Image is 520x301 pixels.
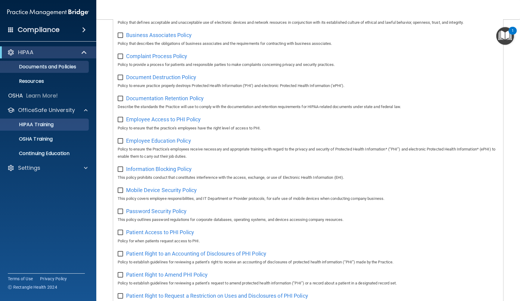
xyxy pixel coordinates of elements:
button: Open Resource Center, 1 new notification [496,27,514,45]
span: Mobile Device Security Policy [126,187,197,193]
p: This policy outlines password regulations for corporate databases, operating systems, and devices... [118,216,499,223]
p: Describe the standards the Practice will use to comply with the documentation and retention requi... [118,103,499,110]
h4: Compliance [18,26,60,34]
img: PMB logo [7,6,89,18]
p: This policy prohibits conduct that constitutes interference with the access, exchange, or use of ... [118,174,499,181]
span: Patient Access to PHI Policy [126,229,194,235]
p: Learn More! [26,92,58,99]
span: Employee Education Policy [126,138,191,144]
span: Information Blocking Policy [126,166,192,172]
span: Documentation Retention Policy [126,95,204,101]
p: Resources [4,78,86,84]
p: Policy to ensure that the practice's employees have the right level of access to PHI. [118,125,499,132]
span: Complaint Process Policy [126,53,187,59]
p: Continuing Education [4,150,86,157]
a: OfficeSafe University [7,107,88,114]
span: Document Destruction Policy [126,74,196,80]
span: Patient Right to Request a Restriction on Uses and Disclosures of PHI Policy [126,293,308,299]
p: Policy to establish guidelines for reviewing a patient’s right to receive an accounting of disclo... [118,259,499,266]
span: Patient Right to Amend PHI Policy [126,272,208,278]
p: Settings [18,164,40,172]
a: Privacy Policy [40,276,67,282]
p: Policy that describes the obligations of business associates and the requirements for contracting... [118,40,499,47]
a: HIPAA [7,49,87,56]
span: Ⓒ Rectangle Health 2024 [8,284,57,290]
p: Policy to provide a process for patients and responsible parties to make complaints concerning pr... [118,61,499,68]
span: Patient Right to an Accounting of Disclosures of PHI Policy [126,250,266,257]
span: Business Associates Policy [126,32,192,38]
p: Policy that defines acceptable and unacceptable use of electronic devices and network resources i... [118,19,499,26]
p: Policy for when patients request access to PHI. [118,237,499,245]
p: OSHA Training [4,136,53,142]
p: HIPAA [18,49,33,56]
p: Policy to ensure practice properly destroys Protected Health Information ('PHI') and electronic P... [118,82,499,89]
p: HIPAA Training [4,122,54,128]
a: Terms of Use [8,276,33,282]
div: 1 [512,31,514,39]
p: OSHA [8,92,23,99]
p: Policy to establish guidelines for reviewing a patient’s request to amend protected health inform... [118,280,499,287]
p: Policy to ensure the Practice's employees receive necessary and appropriate training with regard ... [118,146,499,160]
span: Password Security Policy [126,208,187,214]
p: Documents and Policies [4,64,86,70]
a: Settings [7,164,88,172]
span: Employee Access to PHI Policy [126,116,201,123]
p: OfficeSafe University [18,107,75,114]
p: This policy covers employee responsibilities, and IT Department or Provider protocols, for safe u... [118,195,499,202]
